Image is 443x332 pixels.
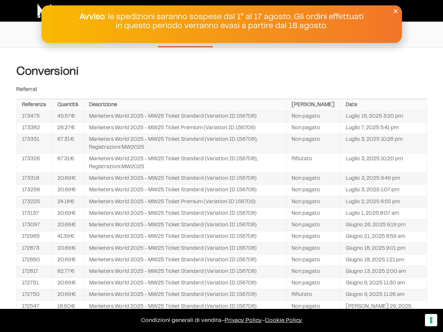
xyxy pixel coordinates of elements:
td: Non pagato [286,231,340,243]
td: Luglio 3, 2025 9:49 pm [340,173,427,184]
td: 20.69€ [52,243,84,254]
td: 173326 [17,153,52,173]
td: Luglio 3, 2025 1:07 pm [340,184,427,196]
a: Close [393,8,398,14]
h4: Conversioni [16,65,427,78]
th: Data [340,99,427,111]
td: Marketers World 2025 - MW25 Ticket Standard (Variation ID 156708) [84,278,286,289]
p: : le spedizioni saranno sospese dal 1° al 17 agosto. Gli ordini effettuati in questo periodo verr... [77,13,366,31]
td: Marketers World 2025 - MW25 Ticket Premium (Variation ID 156709) [84,196,286,208]
td: 173475 [17,111,52,122]
td: Non pagato [286,184,340,196]
td: 82.77€ [52,266,84,278]
td: 173137 [17,208,52,219]
td: 172860 [17,254,52,266]
td: Giugno 18, 2025 9:01 pm [340,243,427,254]
td: 24.18€ [52,196,84,208]
td: Marketers World 2025 - MW25 Ticket Standard (Variation ID 156708) [84,184,286,196]
td: Non pagato [286,122,340,134]
td: 20.69€ [52,254,84,266]
td: Giugno 26, 2025 9:19 pm [340,219,427,231]
td: Marketers World 2025 - MW25 Ticket Standard (Variation ID 156708) [84,231,286,243]
td: 172817 [17,266,52,278]
td: Giugno 21, 2025 8:59 am [340,231,427,243]
a: Privacy Policy [225,318,262,323]
td: Non pagato [286,243,340,254]
td: Rifiutato [286,153,340,173]
td: Luglio 19, 2025 3:20 pm [340,111,427,122]
td: 172965 [17,231,52,243]
td: Marketers World 2025 - MW25 Ticket Standard (Variation ID 156708) [84,289,286,301]
td: Non pagato [286,173,340,184]
td: Giugno 18, 2025 1:21 pm [340,254,427,266]
td: Non pagato [286,208,340,219]
td: 18.60€ [52,301,84,320]
td: 20.69€ [52,208,84,219]
td: Non pagato [286,301,340,320]
td: Non pagato [286,254,340,266]
td: Luglio 3, 2025 10:26 pm [340,134,427,153]
td: Rifiutato [286,289,340,301]
td: Marketers World 2025 - MW25 Ticket Standard (Variation ID 156708), Registrazioni MW2025 [84,153,286,173]
td: Marketers World 2025 - MW25 Ticket Standard (Variation ID 156708) [84,219,286,231]
td: Marketers World 2025 - MW25 Ticket Premium (Variation ID 156709) [84,122,286,134]
th: [PERSON_NAME] [286,99,340,111]
td: Non pagato [286,134,340,153]
td: Luglio 7, 2025 5:41 pm [340,122,427,134]
td: 20.69€ [52,173,84,184]
td: Non pagato [286,278,340,289]
td: Non pagato [286,266,340,278]
td: 20.69€ [52,278,84,289]
td: Marketers World 2025 - MW25 Ticket Standard (Variation ID 156708) [84,301,286,320]
td: 67.31€ [52,134,84,153]
td: 173331 [17,134,52,153]
td: 172547 [17,301,52,320]
td: Non pagato [286,219,340,231]
td: 173097 [17,219,52,231]
td: Non pagato [286,196,340,208]
td: 20.69€ [52,184,84,196]
td: Marketers World 2025 - MW25 Ticket Standard (Variation ID 156708) [84,266,286,278]
td: 45.57€ [52,111,84,122]
td: 173225 [17,196,52,208]
td: Luglio 3, 2025 10:20 pm [340,153,427,173]
td: Marketers World 2025 - MW25 Ticket Standard (Variation ID 156708) [84,111,286,122]
a: Condizioni generali di vendita [141,318,221,323]
td: Luglio 1, 2025 8:07 am [340,208,427,219]
p: Referral [16,85,427,94]
td: 173256 [17,184,52,196]
td: Marketers World 2025 - MW25 Ticket Standard (Variation ID 156708) [84,208,286,219]
th: Referenza [17,99,52,111]
td: 173318 [17,173,52,184]
td: Non pagato [286,111,340,122]
td: Marketers World 2025 - MW25 Ticket Standard (Variation ID 156708), Registrazioni MW2025 [84,134,286,153]
td: 172751 [17,278,52,289]
iframe: Customerly Messenger Launcher [6,304,27,326]
td: 173382 [17,122,52,134]
td: Marketers World 2025 - MW25 Ticket Standard (Variation ID 156708) [84,173,286,184]
td: 172750 [17,289,52,301]
td: 20.69€ [52,219,84,231]
td: Marketers World 2025 - MW25 Ticket Standard (Variation ID 156708) [84,243,286,254]
p: – – [7,316,436,325]
td: 20.69€ [52,289,84,301]
th: Descrizione [84,99,286,111]
td: [PERSON_NAME] 29, 2025 10:02 pm [340,301,427,320]
td: Giugno 9, 2025 11:30 am [340,278,427,289]
span: Cookie Policy [265,318,302,323]
button: Le tue preferenze relative al consenso per le tecnologie di tracciamento [425,314,437,326]
td: 41.39€ [52,231,84,243]
strong: Avviso [79,13,105,21]
th: Quantità [52,99,84,111]
td: Luglio 2, 2025 6:55 pm [340,196,427,208]
td: Marketers World 2025 - MW25 Ticket Standard (Variation ID 156708) [84,254,286,266]
td: 67.31€ [52,153,84,173]
td: Giugno 9, 2025 11:26 am [340,289,427,301]
td: 172873 [17,243,52,254]
td: Giugno 13, 2025 2:00 am [340,266,427,278]
td: 26.27€ [52,122,84,134]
